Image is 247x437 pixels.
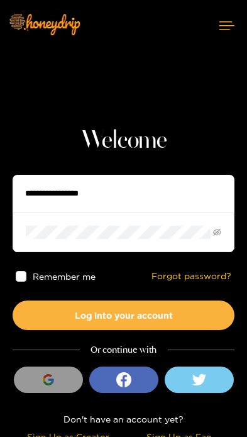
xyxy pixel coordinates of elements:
[13,126,234,156] h1: Welcome
[13,343,234,357] div: Or continue with
[13,301,234,330] button: Log into your account
[13,412,234,426] div: Don't have an account yet?
[213,228,221,236] span: eye-invisible
[151,271,231,282] a: Forgot password?
[33,272,96,281] span: Remember me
